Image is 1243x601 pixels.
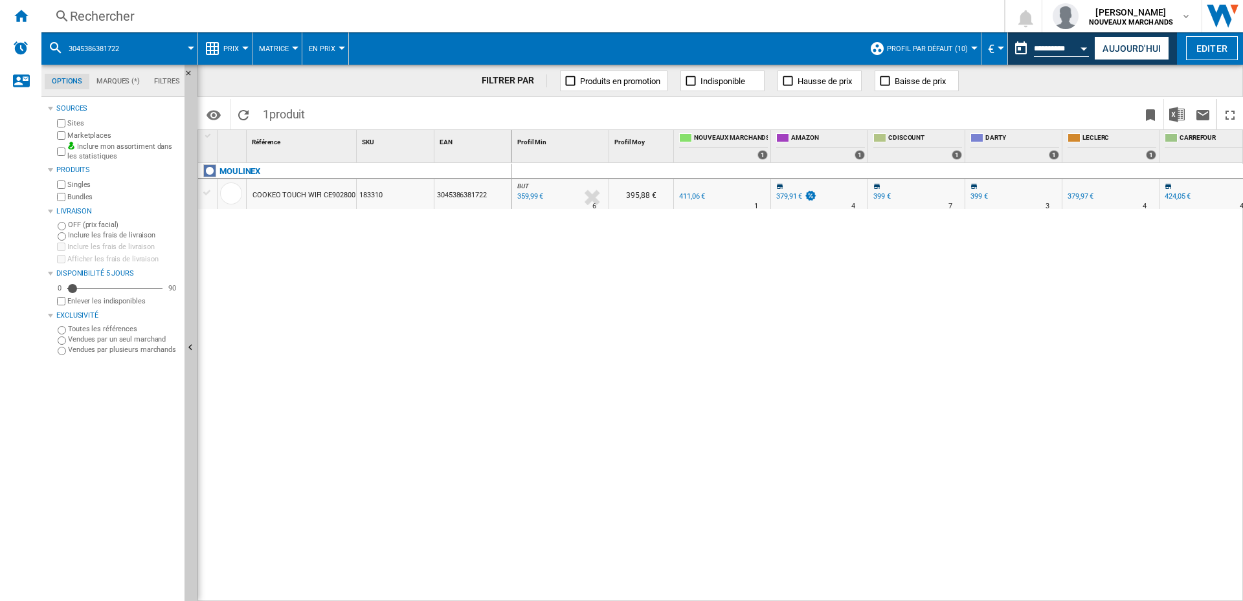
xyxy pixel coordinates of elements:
[517,182,529,190] span: BUT
[774,130,868,162] div: AMAZON 1 offers sold by AMAZON
[969,190,988,203] div: 399 €
[948,200,952,213] div: Délai de livraison : 7 jours
[798,76,852,86] span: Hausse de prix
[309,32,342,65] button: En Prix
[201,103,227,126] button: Options
[778,71,862,91] button: Hausse de prix
[57,243,65,251] input: Inclure les frais de livraison
[968,130,1062,162] div: DARTY 1 offers sold by DARTY
[57,119,65,127] input: Sites
[67,192,179,202] label: Bundles
[437,130,511,150] div: EAN Sort None
[69,32,132,65] button: 3045386381722
[1146,150,1156,160] div: 1 offers sold by LECLERC
[67,296,179,306] label: Enlever les indisponibles
[440,138,453,146] span: EAN
[1186,36,1238,60] button: Editer
[256,99,311,126] span: 1
[89,74,147,89] md-tab-item: Marques (*)
[67,254,179,264] label: Afficher les frais de livraison
[580,76,660,86] span: Produits en promotion
[56,268,179,279] div: Disponibilité 5 Jours
[887,32,974,65] button: Profil par défaut (10)
[1008,32,1092,65] div: Ce rapport est basé sur une date antérieure à celle d'aujourd'hui.
[871,130,965,162] div: CDISCOUNT 1 offers sold by CDISCOUNT
[1089,18,1174,27] b: NOUVEAUX MARCHANDS
[614,138,645,146] span: Profil Moy
[952,150,962,160] div: 1 offers sold by CDISCOUNT
[359,130,434,150] div: SKU Sort None
[57,297,65,305] input: Afficher les frais de livraison
[855,150,865,160] div: 1 offers sold by AMAZON
[1065,130,1159,162] div: LECLERC 1 offers sold by LECLERC
[1094,36,1169,60] button: Aujourd'hui
[56,206,179,217] div: Livraison
[223,32,245,65] button: Prix
[67,131,179,140] label: Marketplaces
[804,190,817,201] img: promotionV3.png
[252,138,280,146] span: Référence
[560,71,667,91] button: Produits en promotion
[895,76,946,86] span: Baisse de prix
[1143,200,1147,213] div: Délai de livraison : 4 jours
[357,179,434,209] div: 183310
[223,45,239,53] span: Prix
[57,255,65,263] input: Afficher les frais de livraison
[48,32,191,65] div: 3045386381722
[68,230,179,240] label: Inclure les frais de livraison
[757,150,768,160] div: 1 offers sold by NOUVEAUX MARCHANDS
[873,192,891,201] div: 399 €
[869,32,974,65] div: Profil par défaut (10)
[56,165,179,175] div: Produits
[515,190,543,203] div: Mise à jour : mardi 12 août 2025 00:00
[309,45,335,53] span: En Prix
[887,45,968,53] span: Profil par défaut (10)
[1217,99,1243,129] button: Plein écran
[888,133,962,144] span: CDISCOUNT
[988,42,994,56] span: €
[147,74,187,89] md-tab-item: Filtres
[609,179,673,209] div: 395,88 €
[185,65,200,88] button: Masquer
[851,200,855,213] div: Délai de livraison : 4 jours
[252,180,403,210] div: COOKEO TOUCH WIFI CE902800 NOIR ARGENT
[1068,192,1093,201] div: 379,97 €
[776,192,802,201] div: 379,91 €
[592,200,596,213] div: Délai de livraison : 6 jours
[219,164,260,179] div: Cliquez pour filtrer sur cette marque
[985,133,1059,144] span: DARTY
[359,130,434,150] div: Sort None
[1089,6,1174,19] span: [PERSON_NAME]
[1190,99,1216,129] button: Envoyer ce rapport par email
[694,133,768,144] span: NOUVEAUX MARCHANDS
[612,130,673,150] div: Profil Moy Sort None
[13,40,28,56] img: alerts-logo.svg
[677,130,770,162] div: NOUVEAUX MARCHANDS 1 offers sold by NOUVEAUX MARCHANDS
[362,138,374,146] span: SKU
[1169,107,1185,122] img: excel-24x24.png
[1049,150,1059,160] div: 1 offers sold by DARTY
[249,130,356,150] div: Sort None
[54,283,65,293] div: 0
[58,347,66,355] input: Vendues par plusieurs marchands
[1165,192,1191,201] div: 424,05 €
[754,200,758,213] div: Délai de livraison : 1 jour
[57,131,65,140] input: Marketplaces
[515,130,609,150] div: Profil Min Sort None
[165,283,179,293] div: 90
[220,130,246,150] div: Sort None
[1046,200,1049,213] div: Délai de livraison : 3 jours
[612,130,673,150] div: Sort None
[791,133,865,144] span: AMAZON
[988,32,1001,65] button: €
[1137,99,1163,129] button: Créer un favoris
[57,193,65,201] input: Bundles
[515,130,609,150] div: Sort None
[259,45,289,53] span: Matrice
[517,138,546,146] span: Profil Min
[70,7,970,25] div: Rechercher
[67,180,179,190] label: Singles
[1066,190,1093,203] div: 379,97 €
[269,107,305,121] span: produit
